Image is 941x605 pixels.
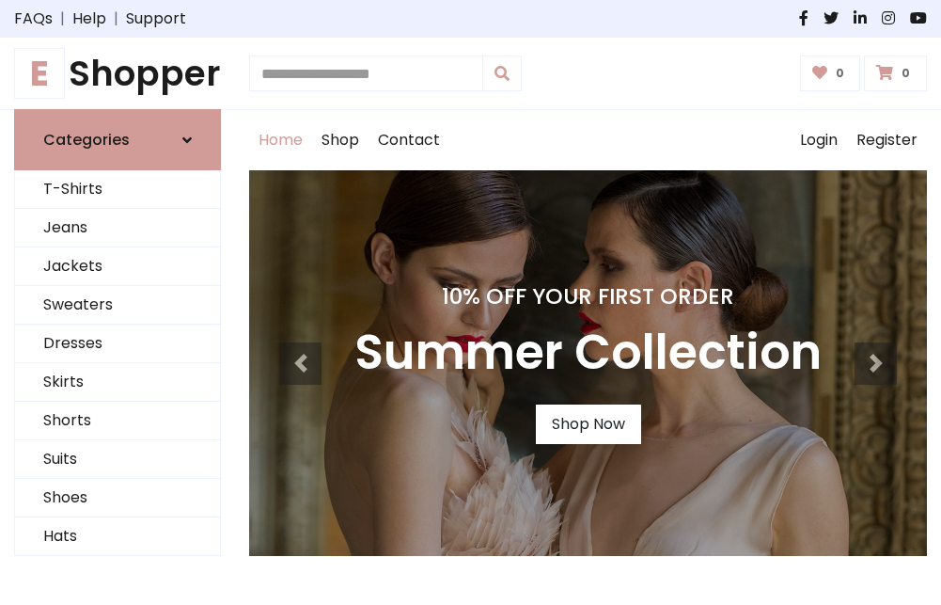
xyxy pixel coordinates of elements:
span: 0 [831,65,849,82]
a: Categories [14,109,221,170]
a: Shorts [15,402,220,440]
a: Contact [369,110,449,170]
a: T-Shirts [15,170,220,209]
span: 0 [897,65,915,82]
a: Help [72,8,106,30]
a: Skirts [15,363,220,402]
h3: Summer Collection [354,325,822,382]
a: Dresses [15,325,220,363]
span: | [53,8,72,30]
a: 0 [800,56,861,91]
span: | [106,8,126,30]
h1: Shopper [14,53,221,94]
a: EShopper [14,53,221,94]
a: Sweaters [15,286,220,325]
a: Hats [15,517,220,556]
a: Shop [312,110,369,170]
a: Jackets [15,247,220,286]
h4: 10% Off Your First Order [354,283,822,310]
h6: Categories [43,131,130,149]
a: Suits [15,440,220,479]
a: FAQs [14,8,53,30]
a: 0 [864,56,927,91]
span: E [14,48,65,99]
a: Home [249,110,312,170]
a: Shoes [15,479,220,517]
a: Shop Now [536,405,641,444]
a: Support [126,8,186,30]
a: Login [791,110,847,170]
a: Jeans [15,209,220,247]
a: Register [847,110,927,170]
